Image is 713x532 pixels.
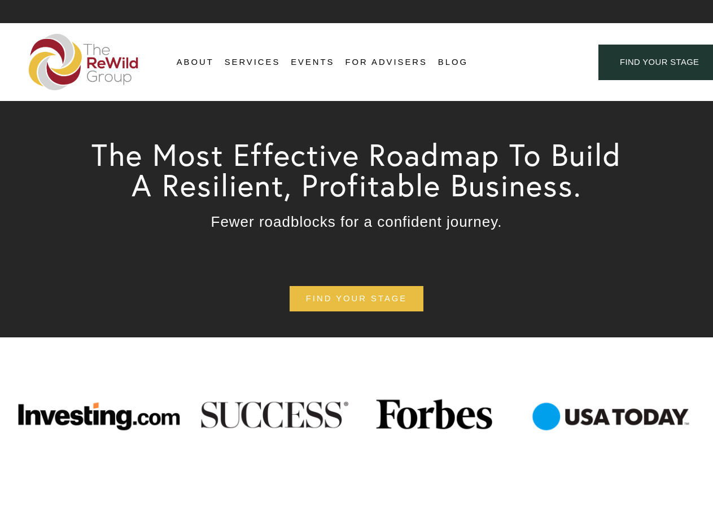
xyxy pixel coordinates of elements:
a: folder dropdown [177,54,214,71]
span: The Most Effective Roadmap To Build A Resilient, Profitable Business. [91,135,631,204]
img: The ReWild Group [29,34,139,90]
span: Services [225,55,281,70]
a: Blog [438,54,468,71]
a: folder dropdown [225,54,281,71]
span: About [177,55,214,70]
a: Events [291,54,334,71]
a: find your stage [290,286,423,311]
a: For Advisers [345,54,427,71]
span: Fewer roadblocks for a confident journey. [211,213,502,230]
